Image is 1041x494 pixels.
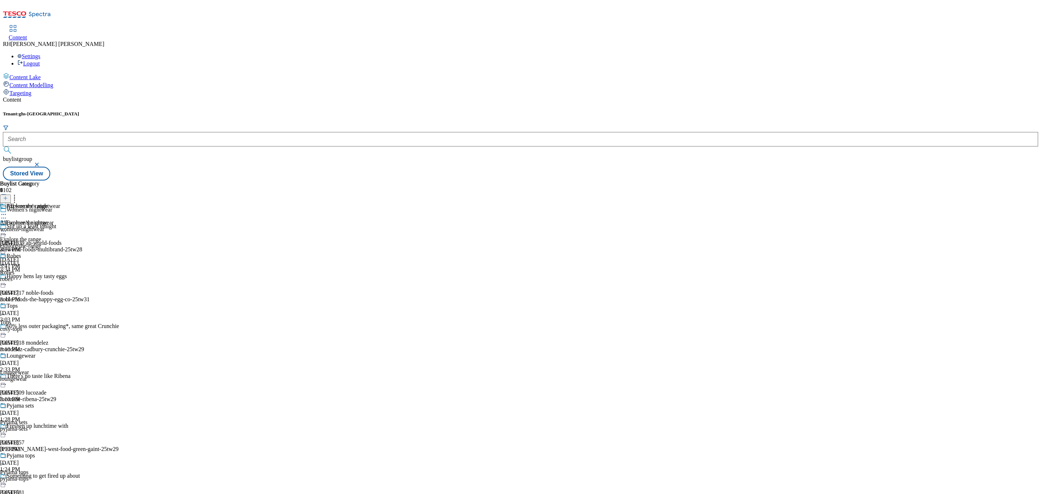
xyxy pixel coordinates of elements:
[7,403,34,409] div: Pyjama sets
[3,156,32,162] span: buylistgroup
[3,81,1038,89] a: Content Modelling
[9,90,31,96] span: Targeting
[3,41,11,47] span: RH
[7,353,35,359] div: Loungewear
[9,26,27,41] a: Content
[7,323,119,329] div: 60% less outer packaging*, same great Crunchie
[17,60,40,67] a: Logout
[7,452,35,459] div: Pyjama tops
[17,53,40,59] a: Settings
[9,82,53,88] span: Content Modelling
[7,253,21,259] div: Robes
[11,41,104,47] span: [PERSON_NAME] [PERSON_NAME]
[9,74,41,80] span: Content Lake
[19,111,79,116] span: ghs-[GEOGRAPHIC_DATA]
[7,203,60,209] div: All women's nightwear
[3,89,1038,97] a: Targeting
[3,125,9,131] svg: Search Filters
[3,167,50,180] button: Stored View
[7,303,18,309] div: Tops
[3,111,1038,117] h5: Tenant:
[3,132,1038,146] input: Search
[3,97,1038,103] div: Content
[3,73,1038,81] a: Content Lake
[9,34,27,41] span: Content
